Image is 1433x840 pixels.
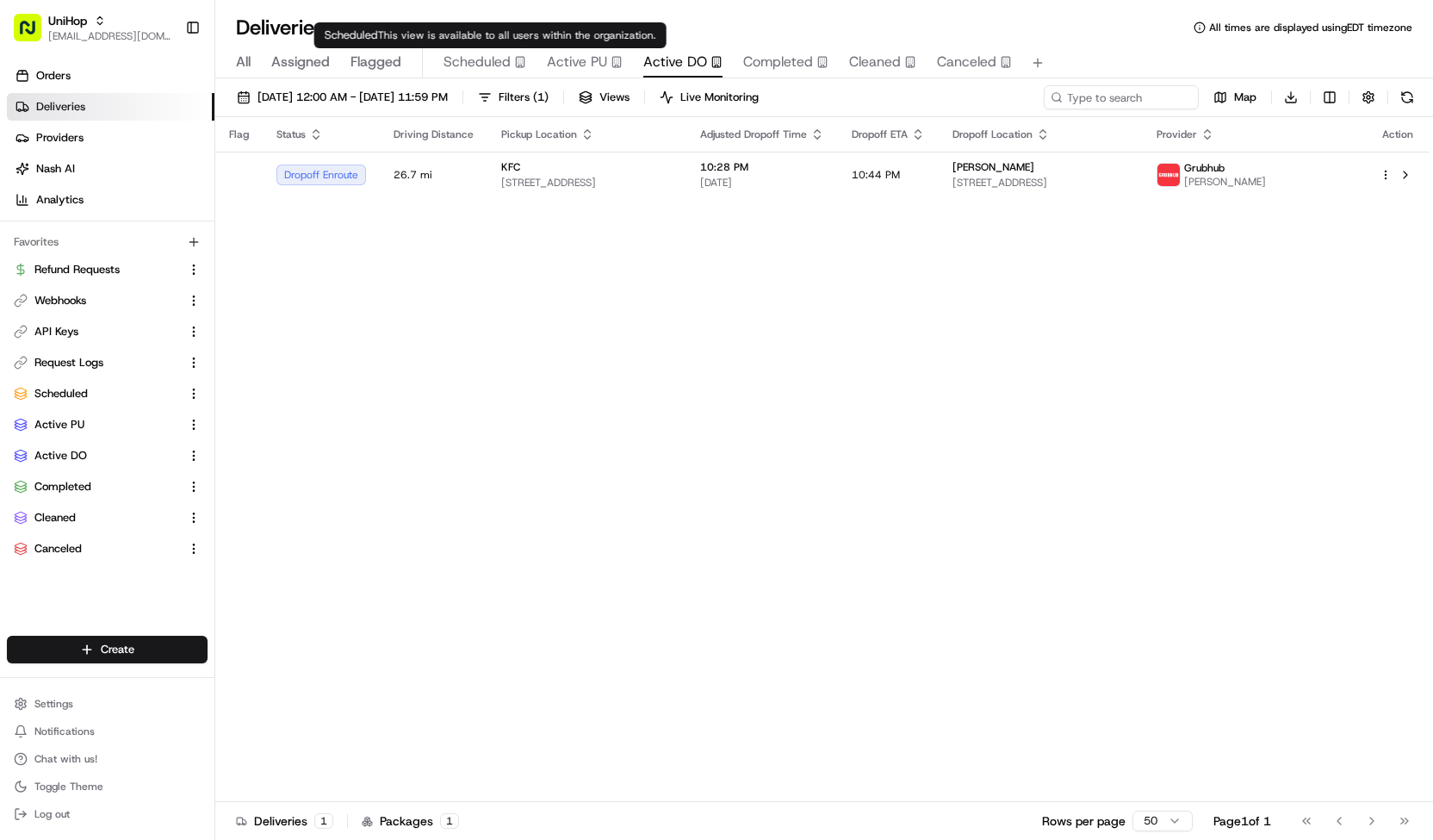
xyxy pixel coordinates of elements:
span: Cleaned [34,510,76,526]
span: Completed [743,52,813,72]
span: Toggle Theme [34,780,103,793]
span: Dropoff ETA [852,128,908,141]
a: API Keys [14,324,180,339]
span: Filters [499,90,549,105]
button: Refresh [1395,85,1419,109]
span: [DATE] 12:00 AM - [DATE] 11:59 PM [257,90,448,105]
span: Refund Requests [34,262,120,277]
span: Webhooks [34,293,86,308]
button: Completed [7,473,208,501]
span: API Keys [34,324,78,339]
span: [STREET_ADDRESS] [501,176,673,190]
span: Provider [1157,128,1197,141]
button: Filters(1) [470,85,556,109]
div: Packages [362,812,459,830]
span: Active DO [643,52,707,72]
div: 1 [314,813,333,829]
button: [EMAIL_ADDRESS][DOMAIN_NAME] [48,29,171,43]
button: Live Monitoring [652,85,766,109]
span: Log out [34,807,70,821]
span: Notifications [34,725,95,738]
button: Scheduled [7,380,208,408]
span: [PERSON_NAME] [1184,175,1266,189]
button: Cleaned [7,504,208,532]
span: 10:44 PM [852,168,900,182]
span: Flag [229,128,249,141]
button: Canceled [7,535,208,563]
span: Flagged [350,52,401,72]
button: Active PU [7,411,208,439]
span: Canceled [34,541,82,557]
span: Scheduled [444,52,511,72]
span: Map [1234,90,1256,105]
span: Dropoff Location [952,128,1033,141]
button: Map [1206,85,1264,109]
a: Active PU [14,417,180,432]
button: Toggle Theme [7,775,208,799]
a: Cleaned [14,510,180,526]
button: Active DO [7,442,208,470]
div: Page 1 of 1 [1213,812,1271,830]
a: Completed [14,479,180,495]
span: [DATE] [700,176,824,190]
span: 26.7 mi [394,168,474,182]
span: Create [101,642,134,657]
span: Deliveries [36,99,85,115]
h1: Deliveries [236,14,324,41]
span: Analytics [36,192,84,208]
a: Analytics [7,186,214,214]
a: Orders [7,62,214,90]
span: Active PU [547,52,607,72]
span: Adjusted Dropoff Time [700,128,807,141]
button: Log out [7,802,208,826]
div: Favorites [7,228,208,256]
span: Pickup Location [501,128,577,141]
button: Create [7,636,208,663]
button: Refund Requests [7,256,208,283]
button: Request Logs [7,349,208,376]
span: [STREET_ADDRESS] [952,176,1128,190]
span: Cleaned [849,52,901,72]
span: KFC [501,160,520,174]
span: Status [276,128,306,141]
span: Orders [36,68,71,84]
div: Action [1380,128,1416,141]
div: Deliveries [236,812,333,830]
a: Refund Requests [14,262,180,277]
span: ( 1 ) [533,90,549,105]
img: 5e692f75ce7d37001a5d71f1 [1157,164,1180,186]
span: Views [599,90,630,105]
button: Notifications [7,719,208,744]
span: Chat with us! [34,752,97,766]
button: Webhooks [7,287,208,314]
a: Webhooks [14,293,180,308]
p: Rows per page [1042,812,1126,830]
div: Scheduled [314,22,667,48]
span: Completed [34,479,91,495]
button: Views [571,85,637,109]
span: Canceled [937,52,996,72]
input: Type to search [1044,85,1199,109]
span: This view is available to all users within the organization. [378,28,656,42]
a: Providers [7,124,214,152]
span: Providers [36,130,84,146]
button: [DATE] 12:00 AM - [DATE] 11:59 PM [229,85,456,109]
span: Live Monitoring [680,90,759,105]
span: Settings [34,697,73,711]
a: Nash AI [7,155,214,183]
span: 10:28 PM [700,160,824,174]
a: Active DO [14,448,180,464]
span: Scheduled [34,386,88,401]
span: Assigned [271,52,330,72]
a: Request Logs [14,355,180,370]
span: Grubhub [1184,161,1225,175]
span: Request Logs [34,355,103,370]
button: UniHop [48,12,87,29]
span: Active PU [34,417,84,432]
a: Canceled [14,541,180,557]
span: All [236,52,251,72]
button: Settings [7,692,208,716]
span: Driving Distance [394,128,474,141]
span: Nash AI [36,161,75,177]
